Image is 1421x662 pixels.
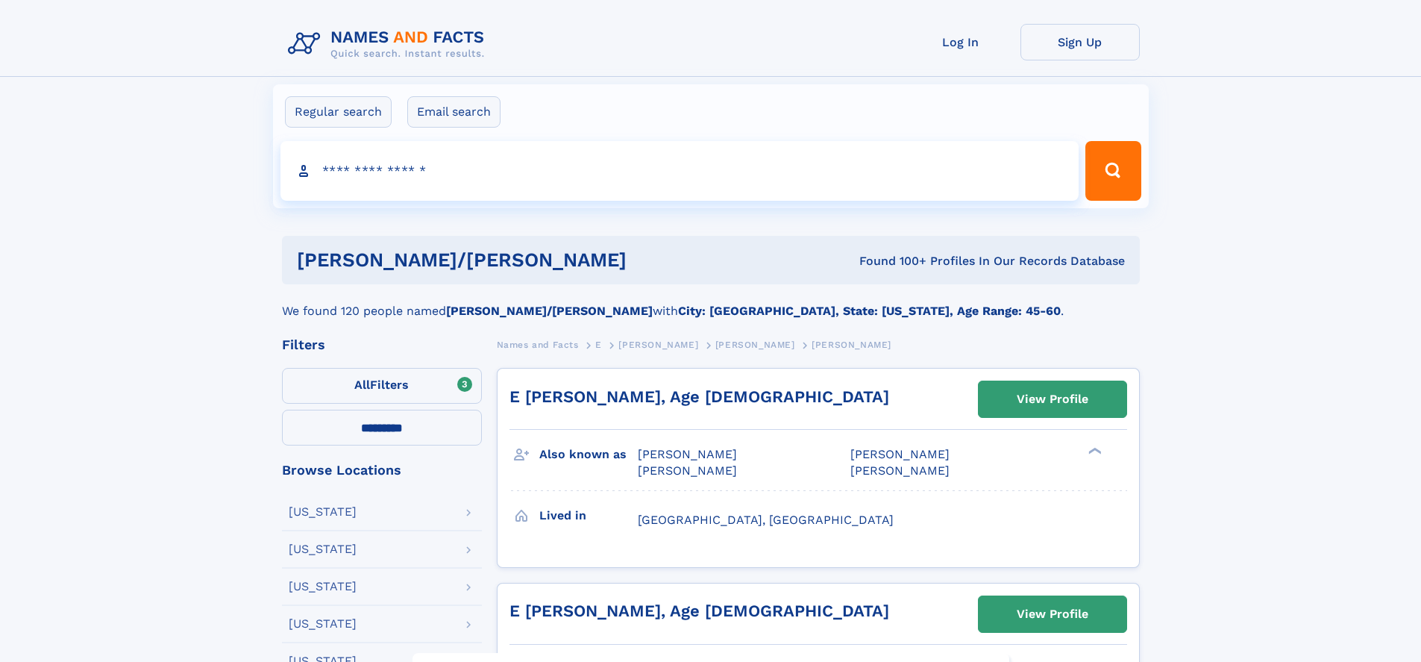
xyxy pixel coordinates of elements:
[812,340,891,350] span: [PERSON_NAME]
[282,368,482,404] label: Filters
[539,503,638,528] h3: Lived in
[282,284,1140,320] div: We found 120 people named with .
[289,618,357,630] div: [US_STATE]
[638,513,894,527] span: [GEOGRAPHIC_DATA], [GEOGRAPHIC_DATA]
[979,596,1126,632] a: View Profile
[1020,24,1140,60] a: Sign Up
[979,381,1126,417] a: View Profile
[289,581,357,593] div: [US_STATE]
[618,340,698,350] span: [PERSON_NAME]
[497,335,579,354] a: Names and Facts
[595,340,602,350] span: E
[446,304,653,318] b: [PERSON_NAME]/[PERSON_NAME]
[618,335,698,354] a: [PERSON_NAME]
[1017,597,1088,631] div: View Profile
[282,24,497,64] img: Logo Names and Facts
[595,335,602,354] a: E
[354,378,370,392] span: All
[285,96,392,128] label: Regular search
[850,463,950,478] span: [PERSON_NAME]
[297,251,743,269] h1: [PERSON_NAME]/[PERSON_NAME]
[509,602,889,620] a: E [PERSON_NAME], Age [DEMOGRAPHIC_DATA]
[678,304,1061,318] b: City: [GEOGRAPHIC_DATA], State: [US_STATE], Age Range: 45-60
[539,442,638,467] h3: Also known as
[1085,141,1141,201] button: Search Button
[638,447,737,461] span: [PERSON_NAME]
[1085,446,1102,456] div: ❯
[282,463,482,477] div: Browse Locations
[1017,382,1088,416] div: View Profile
[638,463,737,478] span: [PERSON_NAME]
[407,96,501,128] label: Email search
[509,387,889,406] a: E [PERSON_NAME], Age [DEMOGRAPHIC_DATA]
[715,335,795,354] a: [PERSON_NAME]
[280,141,1079,201] input: search input
[289,506,357,518] div: [US_STATE]
[282,338,482,352] div: Filters
[289,543,357,555] div: [US_STATE]
[901,24,1020,60] a: Log In
[715,340,795,350] span: [PERSON_NAME]
[743,253,1125,269] div: Found 100+ Profiles In Our Records Database
[850,447,950,461] span: [PERSON_NAME]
